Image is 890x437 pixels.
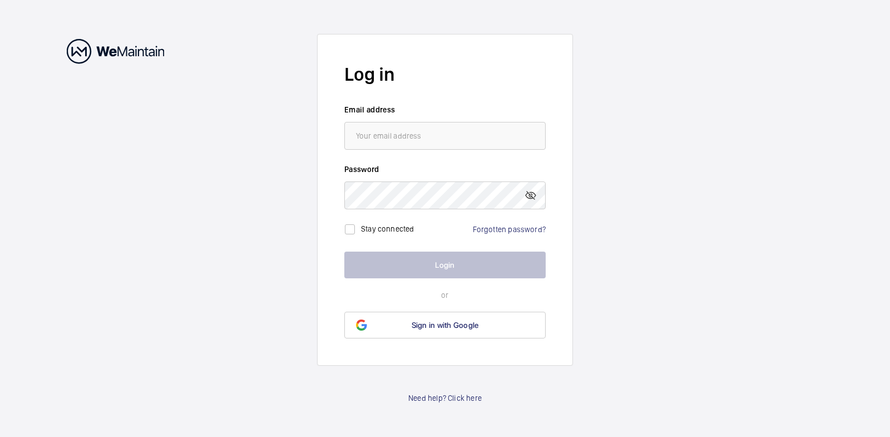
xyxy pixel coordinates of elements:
[412,321,479,330] span: Sign in with Google
[344,289,546,301] p: or
[361,224,414,233] label: Stay connected
[344,164,546,175] label: Password
[344,61,546,87] h2: Log in
[344,122,546,150] input: Your email address
[473,225,546,234] a: Forgotten password?
[344,104,546,115] label: Email address
[344,252,546,278] button: Login
[408,392,482,404] a: Need help? Click here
